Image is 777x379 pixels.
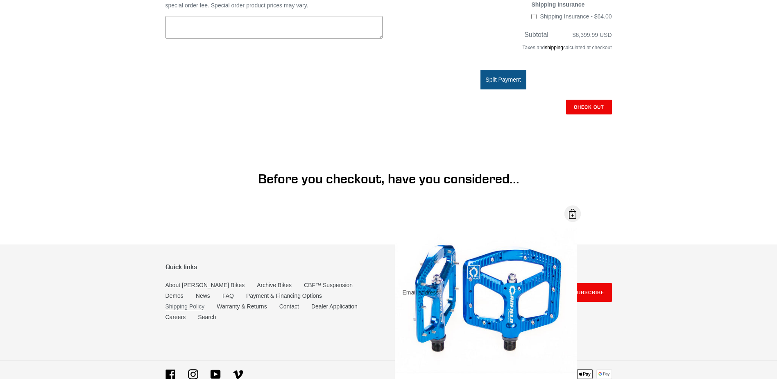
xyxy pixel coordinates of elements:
[198,314,216,320] a: Search
[540,13,612,20] span: Shipping Insurance - $64.00
[188,171,589,187] h1: Before you checkout, have you considered...
[165,292,183,299] a: Demos
[531,14,537,19] input: Shipping Insurance - $64.00
[311,303,358,310] a: Dealer Application
[573,32,612,38] span: $6,399.99 USD
[165,314,186,320] a: Careers
[257,282,292,288] a: Archive Bikes
[217,303,267,310] a: Warranty & Returns
[304,282,353,288] a: CBF™ Suspension
[566,100,612,114] input: Check out
[196,292,210,299] a: News
[165,282,245,288] a: About [PERSON_NAME] Bikes
[524,31,548,38] span: Subtotal
[566,283,612,302] button: Subscribe
[531,1,584,8] span: Shipping Insurance
[395,40,612,59] div: Taxes and calculated at checkout
[165,263,383,271] p: Quick links
[545,45,563,51] a: shipping
[246,292,322,299] a: Payment & Financing Options
[222,292,234,299] a: FAQ
[395,130,612,148] iframe: PayPal-paypal
[573,289,604,295] span: Subscribe
[279,303,299,310] a: Contact
[165,303,205,310] a: Shipping Policy
[485,76,521,83] span: Split Payment
[480,70,526,89] button: Split Payment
